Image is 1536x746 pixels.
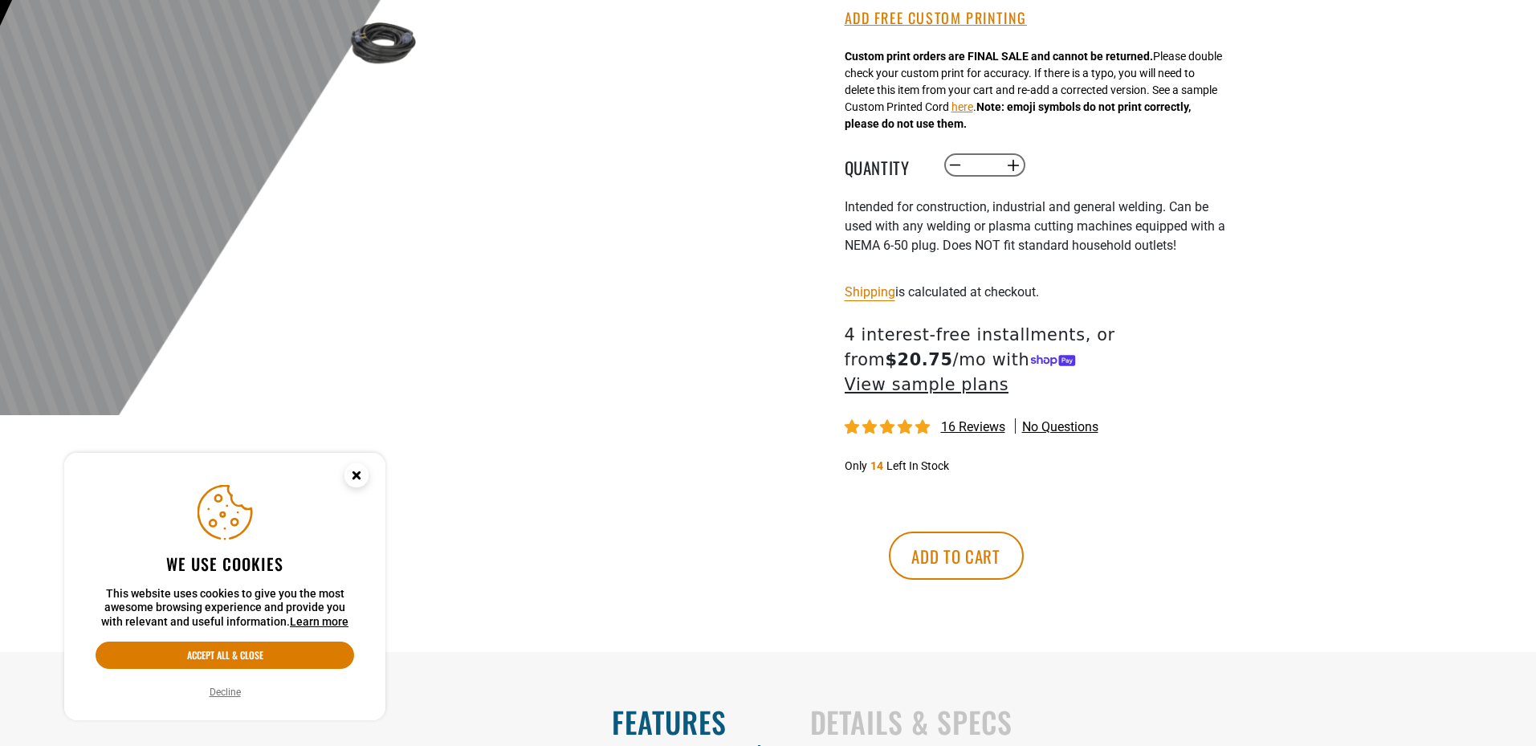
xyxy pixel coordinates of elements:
span: Only [845,459,867,472]
h2: Features [34,705,727,739]
button: here [951,99,973,116]
button: Accept all & close [96,642,354,669]
div: Please double check your custom print for accuracy. If there is a typo, you will need to delete t... [845,48,1222,132]
span: Left In Stock [886,459,949,472]
button: Add Free Custom Printing [845,10,1027,27]
span: 14 [870,459,883,472]
button: Decline [205,684,246,700]
h2: We use cookies [96,553,354,574]
aside: Cookie Consent [64,453,385,721]
p: This website uses cookies to give you the most awesome browsing experience and provide you with r... [96,587,354,630]
label: Quantity [845,155,925,176]
a: Learn more [290,615,348,628]
span: 5.00 stars [845,420,933,435]
strong: Note: emoji symbols do not print correctly, please do not use them. [845,100,1191,130]
a: Shipping [845,284,895,300]
strong: Custom print orders are FINAL SALE and cannot be returned. [845,50,1153,63]
div: is calculated at checkout. [845,281,1238,303]
span: 16 reviews [941,419,1005,434]
h2: Details & Specs [810,705,1503,739]
span: Intended for construction, industrial and general welding. Can be used with any welding or plasma... [845,199,1225,253]
img: black [334,12,427,74]
span: No questions [1022,418,1098,436]
button: Add to cart [889,532,1024,580]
